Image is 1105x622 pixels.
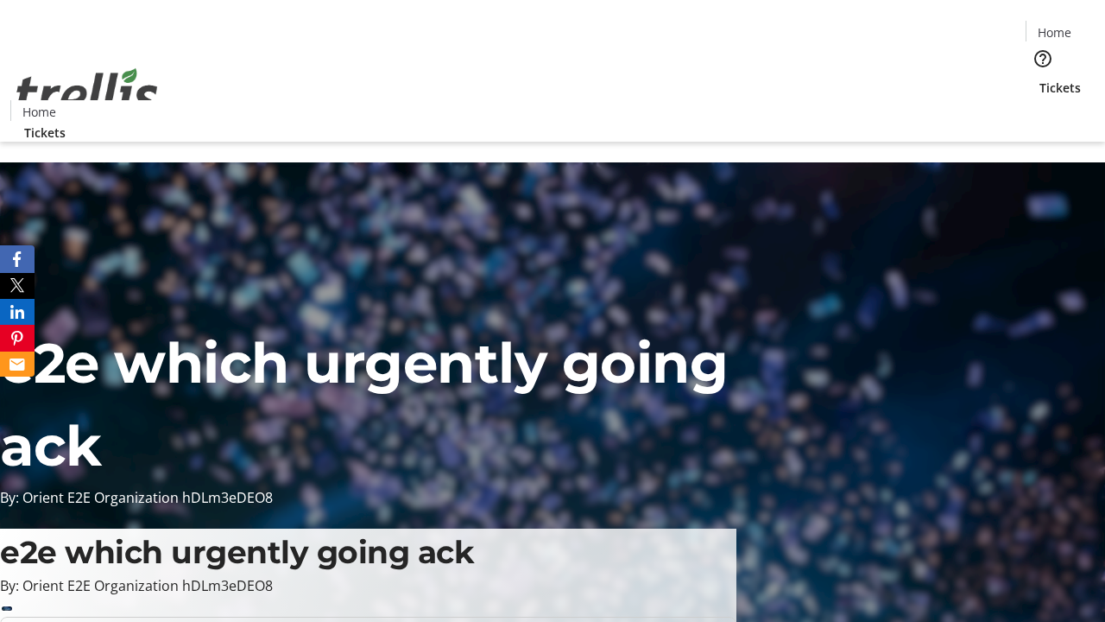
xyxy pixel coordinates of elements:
button: Help [1026,41,1060,76]
span: Tickets [1039,79,1081,97]
a: Tickets [1026,79,1095,97]
span: Home [22,103,56,121]
a: Home [1026,23,1082,41]
a: Tickets [10,124,79,142]
button: Cart [1026,97,1060,131]
span: Home [1038,23,1071,41]
img: Orient E2E Organization hDLm3eDEO8's Logo [10,49,164,136]
span: Tickets [24,124,66,142]
a: Home [11,103,66,121]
